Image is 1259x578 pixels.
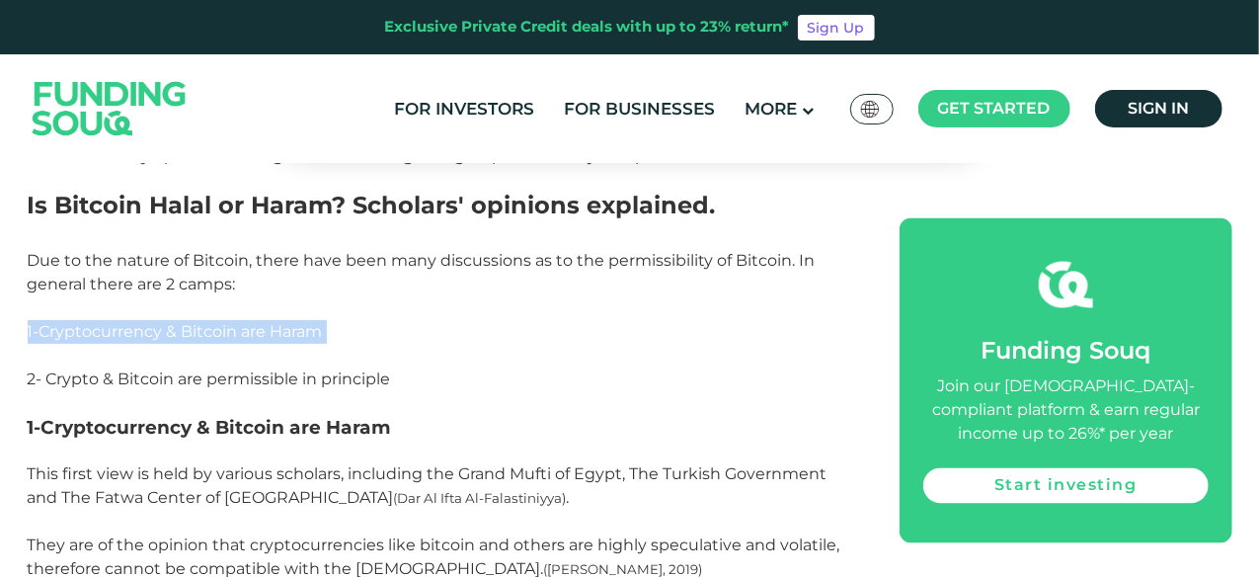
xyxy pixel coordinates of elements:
span: Sign in [1128,99,1189,118]
a: Sign Up [798,15,875,41]
a: For Investors [389,93,539,125]
div: Exclusive Private Credit deals with up to 23% return* [385,16,790,39]
a: Sign in [1095,90,1222,127]
img: fsicon [1039,257,1093,311]
span: 1- [28,416,41,439]
span: Cryptocurrency & Bitcoin are Haram [39,322,323,341]
span: Cryptocurrency & Bitcoin are Haram [41,416,392,439]
span: Is Bitcoin Halal or Haram? Scholars' opinions explained. [28,191,716,219]
span: Funding Souq [981,336,1150,365]
span: This first view is held by various scholars, including the Grand Mufti of Egypt, The Turkish Gove... [28,464,840,578]
a: Start investing [923,467,1208,503]
div: Join our [DEMOGRAPHIC_DATA]-compliant platform & earn regular income up to 26%* per year [923,374,1208,446]
span: More [745,99,797,119]
img: Logo [13,58,206,158]
img: SA Flag [861,101,879,118]
span: (Dar Al Ifta Al-Falastiniyya) [394,490,567,506]
a: For Businesses [559,93,720,125]
span: 2- Crypto & Bitcoin are permissible in principle [28,370,391,388]
span: ([PERSON_NAME], 2019) [544,561,703,577]
span: 1- [28,322,39,341]
span: Due to the nature of Bitcoin, there have been many discussions as to the permissibility of Bitcoi... [28,251,816,293]
span: Get started [938,99,1051,118]
span: But before we can discuss its uses, we need to clarify the issue of its [DEMOGRAPHIC_DATA] compli... [28,123,850,165]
